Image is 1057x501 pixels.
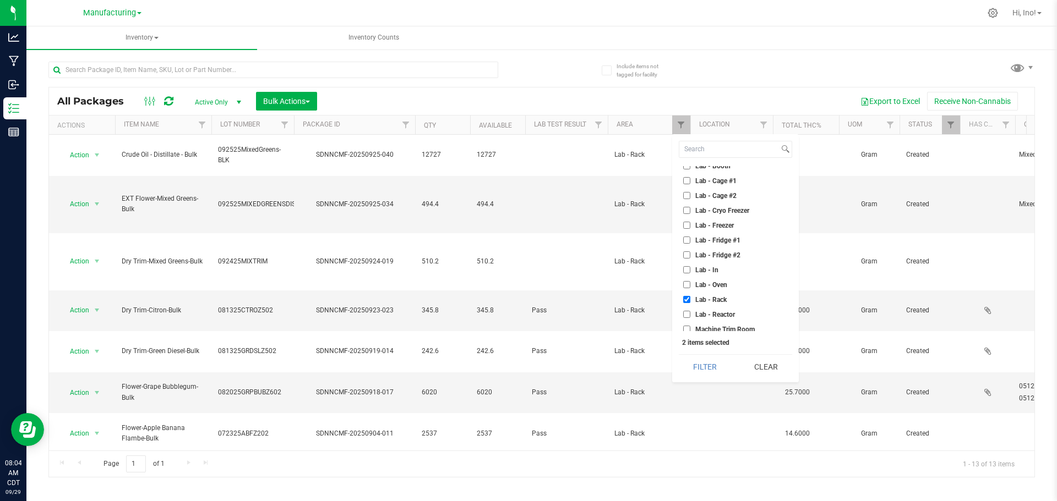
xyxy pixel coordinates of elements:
span: 494.4 [477,199,519,210]
inline-svg: Reports [8,126,19,137]
iframe: Resource center [11,413,44,446]
span: Created [906,150,954,160]
span: 092525MixedGreens-BLK [218,145,287,166]
div: Manage settings [986,8,1000,18]
span: Lab - Cage #1 [695,178,737,184]
a: Available [479,122,512,129]
span: Action [60,147,90,163]
div: SDNNCMF-20250924-019 [292,256,417,267]
a: Lot Number [220,120,260,128]
span: Gram [846,387,893,398]
button: Bulk Actions [256,92,317,111]
span: select [90,344,104,359]
a: Area [617,120,633,128]
span: 081325CTROZ502 [218,305,287,316]
span: Lab - Rack [695,296,727,303]
span: Lab - Cryo Freezer [695,207,749,214]
span: Lab - Rack [614,346,684,356]
div: SDNNCMF-20250923-023 [292,305,417,316]
span: 12727 [477,150,519,160]
inline-svg: Inventory [8,103,19,114]
button: Receive Non-Cannabis [927,92,1018,111]
a: Filter [942,115,960,134]
span: Action [60,302,90,318]
span: 6020 [477,387,519,398]
span: 6020 [422,387,464,398]
span: Action [60,385,90,400]
span: Created [906,387,954,398]
a: Filter [755,115,773,134]
input: Lab - Cage #1 [683,177,690,184]
span: Action [60,254,90,269]
span: 082025GRPBUBZ602 [218,387,287,398]
span: 072325ABFZ202 [218,428,287,439]
span: 12727 [422,150,464,160]
a: Filter [276,115,294,134]
inline-svg: Analytics [8,32,19,43]
span: Lab - Rack [614,199,684,210]
span: Page of 1 [94,455,173,472]
span: 345.8 [477,305,519,316]
span: Created [906,428,954,439]
span: select [90,254,104,269]
span: Hi, Ino! [1012,8,1036,17]
span: select [90,385,104,400]
span: Flower-Grape Bubblegum-Bulk [122,382,205,403]
span: Gram [846,256,893,267]
span: Action [60,344,90,359]
span: 1 - 13 of 13 items [954,455,1023,472]
span: 25.7000 [780,384,815,400]
span: Lab - Cage #2 [695,192,737,199]
span: All Packages [57,95,135,107]
inline-svg: Inbound [8,79,19,90]
span: Lab - Reactor [695,311,735,318]
div: SDNNCMF-20250925-034 [292,199,417,210]
a: Filter [672,115,690,134]
span: select [90,196,104,212]
span: select [90,302,104,318]
span: Created [906,256,954,267]
span: Created [906,305,954,316]
span: Lab - Freezer [695,222,734,229]
input: Lab - Fridge #2 [683,251,690,258]
inline-svg: Manufacturing [8,56,19,67]
input: Lab - Rack [683,296,690,303]
span: Gram [846,428,893,439]
span: Lab - Fridge #1 [695,237,740,244]
input: Lab - Cage #2 [683,192,690,199]
a: Item Name [124,120,159,128]
input: Lab - Reactor [683,311,690,318]
div: SDNNCMF-20250919-014 [292,346,417,356]
input: Lab - Oven [683,281,690,288]
span: Created [906,346,954,356]
a: Inventory Counts [258,26,489,49]
span: Lab - Rack [614,256,684,267]
div: Actions [57,122,111,129]
span: 510.2 [477,256,519,267]
span: Action [60,196,90,212]
a: Inventory [26,26,257,49]
span: Include items not tagged for facility [617,62,672,79]
span: Lab - Oven [695,282,727,288]
input: Machine Trim Room [683,326,690,333]
span: Gram [846,305,893,316]
button: Clear [739,355,792,379]
a: Filter [997,115,1015,134]
div: SDNNCMF-20250925-040 [292,150,417,160]
a: Filter [397,115,415,134]
span: Dry Trim-Citron-Bulk [122,305,205,316]
span: Flower-Apple Banana Flambe-Bulk [122,423,205,444]
span: Machine Trim Room [695,326,755,333]
span: 092425MIXTRIM [218,256,287,267]
div: 2 items selected [682,339,789,346]
span: Lab - Rack [614,428,684,439]
a: Qty [424,122,436,129]
span: Created [906,199,954,210]
span: 092525MIXEDGREENSDISP [218,199,300,210]
a: Total THC% [782,122,821,129]
span: Gram [846,150,893,160]
p: 09/29 [5,488,21,496]
span: Pass [532,305,601,316]
span: Lab - Rack [614,387,684,398]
